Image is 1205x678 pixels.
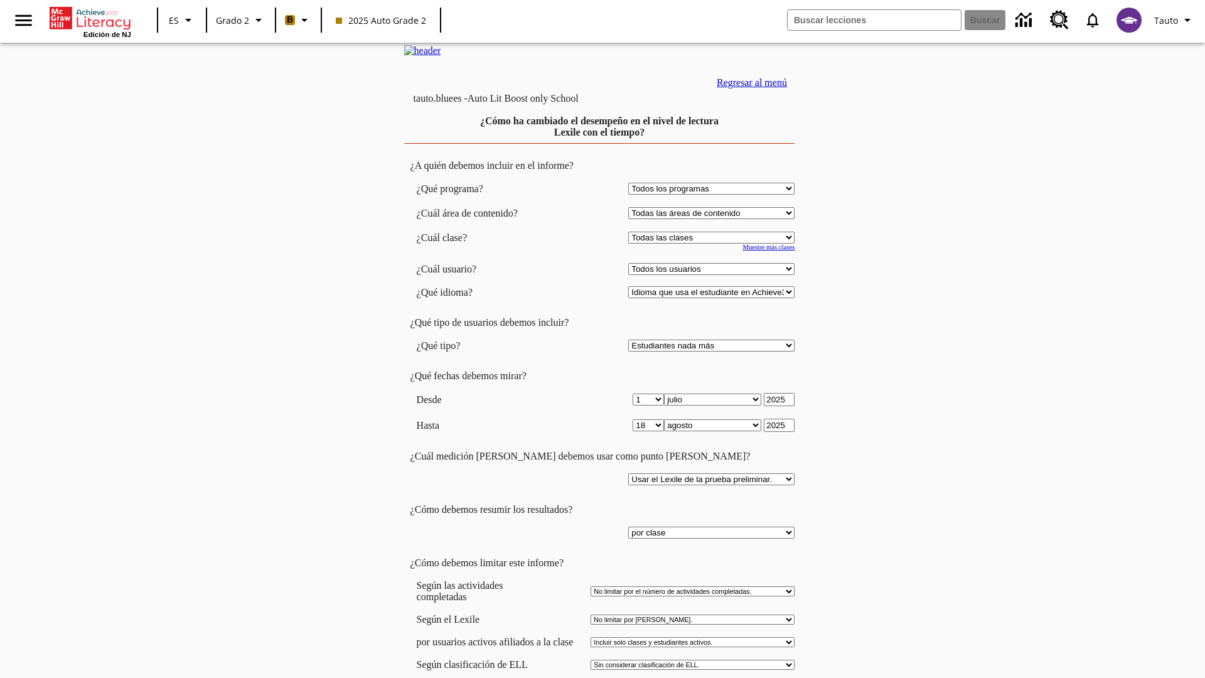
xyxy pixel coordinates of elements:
[1076,4,1109,36] a: Notificaciones
[417,637,589,648] td: por usuarios activos afiliados a la clase
[717,77,787,88] a: Regresar al menú
[417,183,557,195] td: ¿Qué programa?
[414,93,643,104] td: tauto.bluees -
[404,451,795,462] td: ¿Cuál medición [PERSON_NAME] debemos usar como punto [PERSON_NAME]?
[1149,9,1200,31] button: Perfil/Configuración
[336,14,426,27] span: 2025 Auto Grade 2
[169,14,179,27] span: ES
[280,9,317,31] button: Boost El color de la clase es anaranjado claro. Cambiar el color de la clase.
[211,9,271,31] button: Grado: Grado 2, Elige un grado
[417,393,557,406] td: Desde
[404,160,795,171] td: ¿A quién debemos incluir en el informe?
[404,45,441,56] img: header
[216,14,249,27] span: Grado 2
[417,580,589,603] td: Según las actividades completadas
[742,244,795,250] a: Muestre más clases
[1008,3,1042,38] a: Centro de información
[50,4,131,38] div: Portada
[83,31,131,38] span: Edición de NJ
[404,504,795,515] td: ¿Cómo debemos resumir los resultados?
[404,557,795,569] td: ¿Cómo debemos limitar este informe?
[417,419,557,432] td: Hasta
[162,9,202,31] button: Lenguaje: ES, Selecciona un idioma
[417,659,589,670] td: Según clasificación de ELL
[417,208,518,218] nobr: ¿Cuál área de contenido?
[5,2,42,39] button: Abrir el menú lateral
[1117,8,1142,33] img: avatar image
[404,317,795,328] td: ¿Qué tipo de usuarios debemos incluir?
[788,10,961,30] input: Buscar campo
[417,232,557,244] td: ¿Cuál clase?
[1042,3,1076,37] a: Centro de recursos, Se abrirá en una pestaña nueva.
[1154,14,1178,27] span: Tauto
[287,12,293,28] span: B
[480,116,719,137] a: ¿Cómo ha cambiado el desempeño en el nivel de lectura Lexile con el tiempo?
[417,263,557,275] td: ¿Cuál usuario?
[1109,4,1149,36] button: Escoja un nuevo avatar
[404,370,795,382] td: ¿Qué fechas debemos mirar?
[417,340,557,352] td: ¿Qué tipo?
[417,614,589,625] td: Según el Lexile
[468,93,579,104] nobr: Auto Lit Boost only School
[417,286,557,298] td: ¿Qué idioma?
